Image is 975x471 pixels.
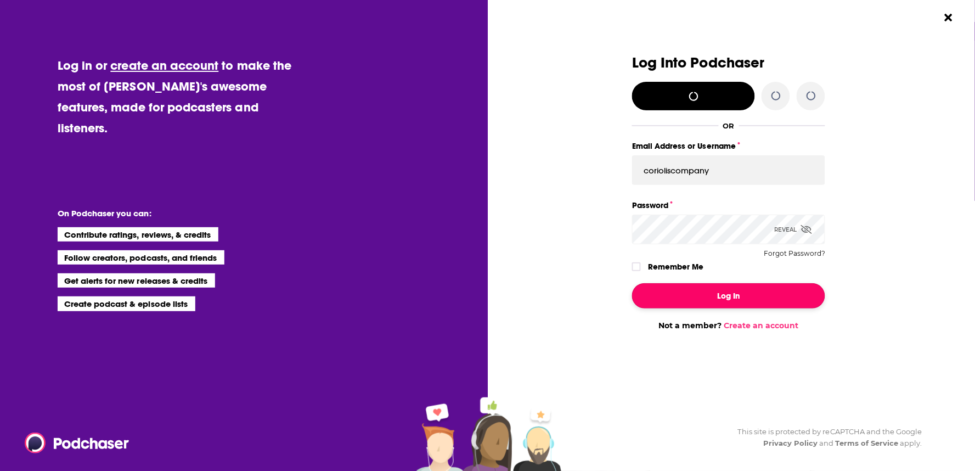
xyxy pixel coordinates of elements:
li: Follow creators, podcasts, and friends [58,250,225,265]
li: Get alerts for new releases & credits [58,273,215,288]
div: OR [723,121,735,130]
a: Create an account [724,321,799,330]
label: Password [632,198,825,212]
a: create an account [110,58,218,73]
input: Email Address or Username [632,155,825,185]
div: Reveal [774,215,812,244]
a: Podchaser - Follow, Share and Rate Podcasts [25,433,121,453]
div: This site is protected by reCAPTCHA and the Google and apply. [729,426,922,449]
img: Podchaser - Follow, Share and Rate Podcasts [25,433,130,453]
label: Remember Me [648,260,703,274]
a: Privacy Policy [763,439,818,447]
li: Contribute ratings, reviews, & credits [58,227,219,242]
label: Email Address or Username [632,139,825,153]
h3: Log Into Podchaser [632,55,825,71]
li: On Podchaser you can: [58,208,277,218]
button: Close Button [938,7,959,28]
div: Not a member? [632,321,825,330]
a: Terms of Service [836,439,899,447]
button: Log In [632,283,825,309]
li: Create podcast & episode lists [58,296,195,311]
button: Forgot Password? [764,250,825,257]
